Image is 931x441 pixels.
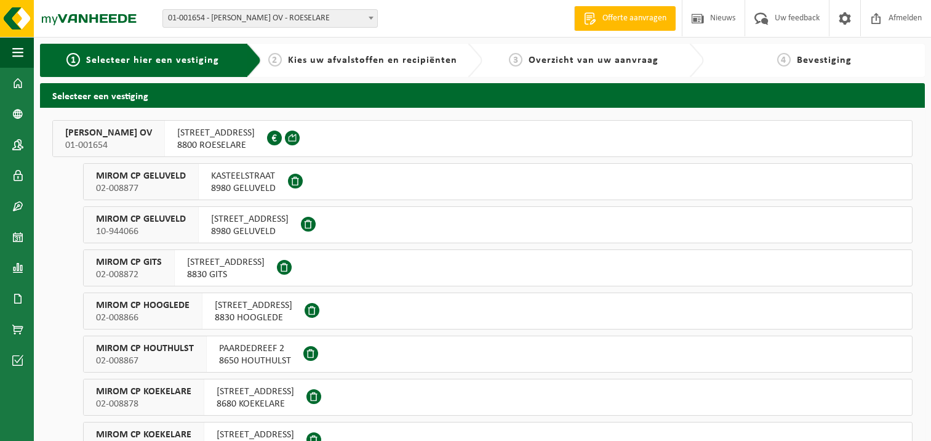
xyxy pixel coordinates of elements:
span: MIROM CP GELUVELD [96,170,186,182]
button: MIROM CP GITS 02-008872 [STREET_ADDRESS]8830 GITS [83,249,913,286]
span: 4 [777,53,791,67]
button: MIROM CP HOUTHULST 02-008867 PAARDEDREEF 28650 HOUTHULST [83,336,913,373]
span: 01-001654 [65,139,152,152]
span: PAARDEDREEF 2 [219,342,291,355]
span: 3 [509,53,522,67]
button: [PERSON_NAME] OV 01-001654 [STREET_ADDRESS]8800 ROESELARE [52,120,913,157]
span: [STREET_ADDRESS] [211,213,289,225]
span: [STREET_ADDRESS] [187,256,265,269]
span: [STREET_ADDRESS] [217,429,294,441]
span: MIROM CP GELUVELD [96,213,186,225]
span: 2 [268,53,282,67]
span: MIROM CP HOOGLEDE [96,299,190,312]
span: 8680 KOEKELARE [217,398,294,410]
span: 01-001654 - MIROM ROESELARE OV - ROESELARE [162,9,378,28]
span: [STREET_ADDRESS] [177,127,255,139]
span: [STREET_ADDRESS] [215,299,292,312]
span: Overzicht van uw aanvraag [529,55,658,65]
span: 02-008878 [96,398,191,410]
span: 8650 HOUTHULST [219,355,291,367]
span: [STREET_ADDRESS] [217,386,294,398]
span: MIROM CP GITS [96,256,162,269]
span: 10-944066 [96,225,186,238]
a: Offerte aanvragen [574,6,676,31]
h2: Selecteer een vestiging [40,83,925,107]
span: 8800 ROESELARE [177,139,255,152]
span: MIROM CP KOEKELARE [96,429,191,441]
span: 02-008877 [96,182,186,195]
span: MIROM CP HOUTHULST [96,342,194,355]
button: MIROM CP GELUVELD 10-944066 [STREET_ADDRESS]8980 GELUVELD [83,206,913,243]
span: 02-008866 [96,312,190,324]
span: Kies uw afvalstoffen en recipiënten [288,55,457,65]
span: 02-008872 [96,269,162,281]
span: KASTEELSTRAAT [211,170,276,182]
button: MIROM CP GELUVELD 02-008877 KASTEELSTRAAT8980 GELUVELD [83,163,913,200]
span: [PERSON_NAME] OV [65,127,152,139]
span: 1 [66,53,80,67]
span: 01-001654 - MIROM ROESELARE OV - ROESELARE [163,10,377,27]
span: 8980 GELUVELD [211,225,289,238]
button: MIROM CP KOEKELARE 02-008878 [STREET_ADDRESS]8680 KOEKELARE [83,379,913,416]
span: 8980 GELUVELD [211,182,276,195]
span: Selecteer hier een vestiging [86,55,219,65]
button: MIROM CP HOOGLEDE 02-008866 [STREET_ADDRESS]8830 HOOGLEDE [83,293,913,330]
span: 02-008867 [96,355,194,367]
span: Offerte aanvragen [599,12,669,25]
span: MIROM CP KOEKELARE [96,386,191,398]
span: 8830 GITS [187,269,265,281]
span: Bevestiging [797,55,852,65]
span: 8830 HOOGLEDE [215,312,292,324]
